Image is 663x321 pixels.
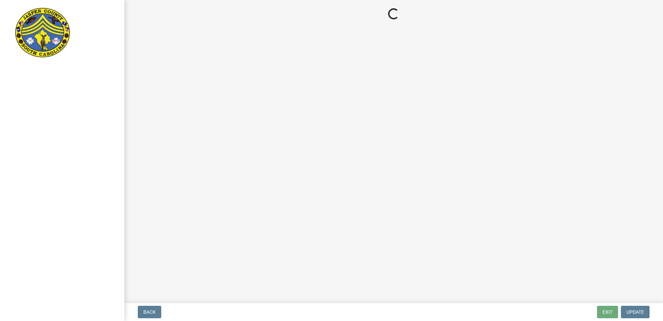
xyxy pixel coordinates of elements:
button: Back [138,306,161,318]
img: Jasper County, South Carolina [14,7,71,59]
span: Update [626,309,644,315]
button: Update [621,306,650,318]
span: Back [143,309,156,315]
button: Exit [597,306,618,318]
